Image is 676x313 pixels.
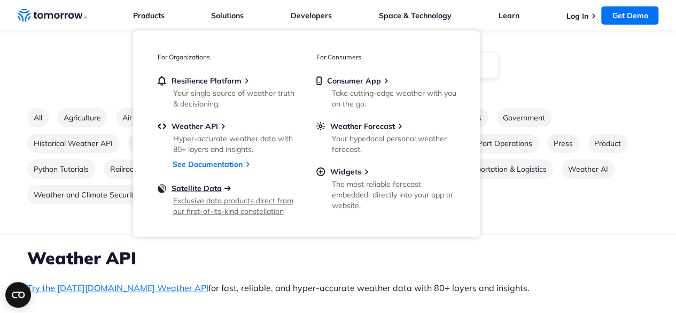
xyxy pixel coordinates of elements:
[27,246,649,270] h1: Weather API
[27,185,144,204] a: Go to category Weather and Climate Security
[316,167,455,209] a: WidgetsThe most reliable forecast embedded directly into your app or website.
[172,184,222,193] span: Satellite Data
[158,76,166,86] img: bell.svg
[27,281,649,294] p: for fast, reliable, and hyper-accurate weather data with 80+ layers and insights.
[133,11,165,20] a: Products
[158,121,297,152] a: Weather APIHyper-accurate weather data with 80+ layers and insights.
[116,108,179,127] a: Go to category Air Quality API
[158,53,297,61] h3: For Organizations
[27,134,119,153] a: Go to category Historical Weather API
[562,159,615,179] a: Go to category Weather AI
[18,7,87,24] a: Home link
[588,134,627,153] a: Go to category Product
[104,159,149,179] a: Go to category Railroads
[172,76,242,86] span: Resilience Platform
[27,159,95,179] a: Go to category Python Tutorials
[57,108,107,127] a: Go to category Agriculture
[172,121,218,131] span: Weather API
[496,108,551,127] a: Go to category Government
[291,11,332,20] a: Developers
[27,108,49,127] a: Go to all categories
[316,167,325,177] img: plus-circle.svg
[316,53,455,61] h3: For Consumers
[379,11,452,20] a: Space & Technology
[173,159,243,169] a: See Documentation
[158,184,297,215] a: Satellite DataExclusive data products direct from our first-of-its-kind constellation
[158,76,297,107] a: Resilience PlatformYour single source of weather truth & decisioning.
[316,121,325,131] img: sun.svg
[601,6,658,25] a: Get Demo
[499,11,519,20] a: Learn
[173,88,298,109] div: Your single source of weather truth & decisioning.
[332,133,456,155] div: Your hyperlocal personal weather forecast.
[316,76,455,107] a: Consumer AppTake cutting-edge weather with you on the go.
[158,184,166,193] img: satellite-data-menu.png
[566,11,588,21] a: Log In
[330,121,395,131] span: Weather Forecast
[332,179,456,211] div: The most reliable forecast embedded directly into your app or website.
[471,134,539,153] a: Go to category Port Operations
[5,282,31,308] button: Open CMP widget
[128,134,174,153] a: Go to category Insurance
[158,121,166,131] img: api.svg
[330,167,361,177] span: Widgets
[332,88,456,109] div: Take cutting-edge weather with you on the go.
[327,76,381,86] span: Consumer App
[316,121,455,152] a: Weather ForecastYour hyperlocal personal weather forecast.
[211,11,244,20] a: Solutions
[173,133,298,155] div: Hyper-accurate weather data with 80+ layers and insights.
[27,108,649,204] ul: Blog categories list
[452,159,553,179] a: Go to category Transportation & Logistics
[316,76,322,86] img: mobile.svg
[547,134,579,153] a: Go to category Press
[173,195,298,217] div: Exclusive data products direct from our first-of-its-kind constellation
[27,283,208,293] a: Try the [DATE][DOMAIN_NAME] Weather API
